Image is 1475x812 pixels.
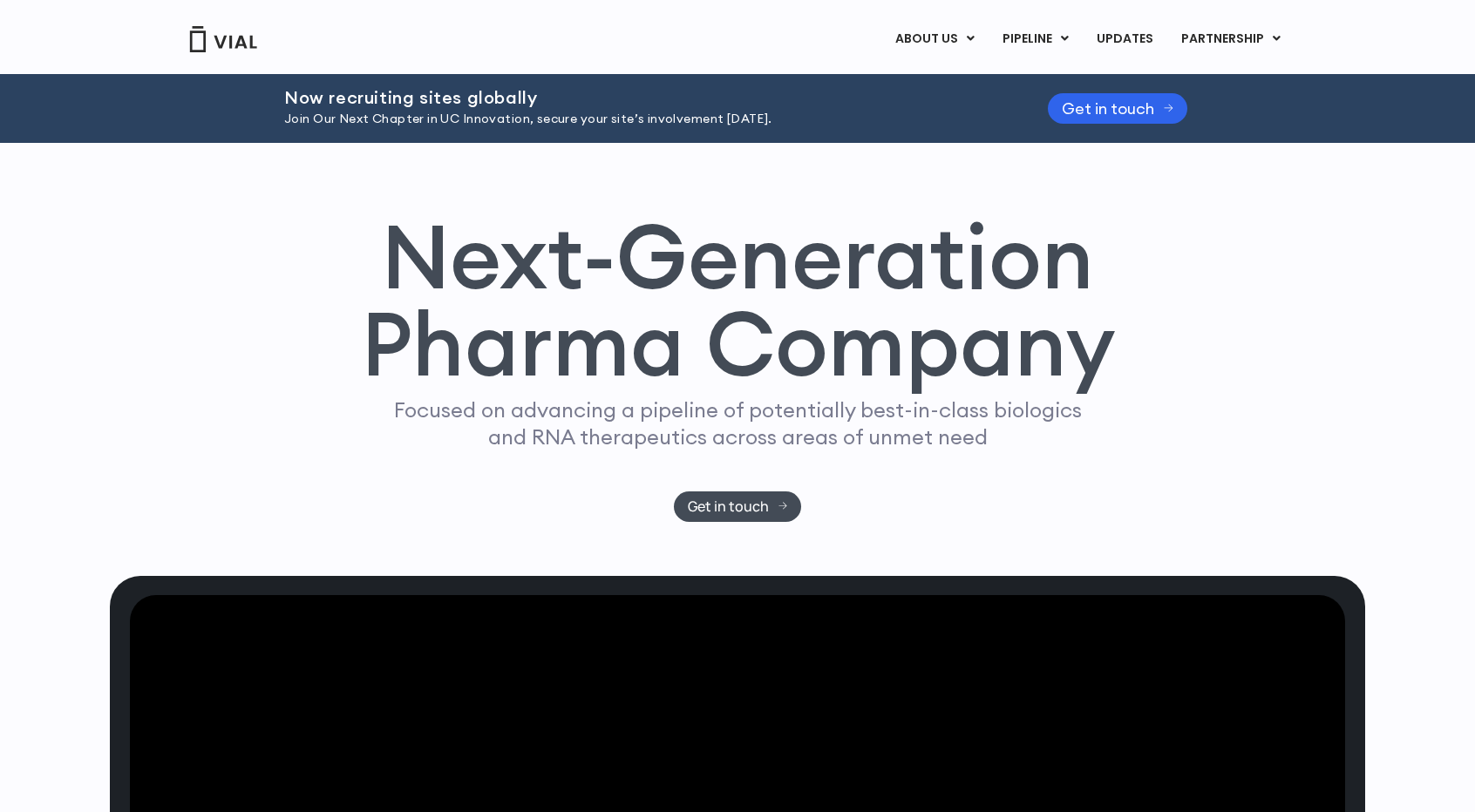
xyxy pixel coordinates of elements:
[284,88,1004,107] h2: Now recruiting sites globally
[674,491,802,522] a: Get in touch
[284,110,1004,129] p: Join Our Next Chapter in UC Innovation, secure your site’s involvement [DATE].
[386,396,1089,450] p: Focused on advancing a pipeline of potentially best-in-class biologics and RNA therapeutics acros...
[1083,24,1166,54] a: UPDATES
[989,24,1082,54] a: PIPELINEMenu Toggle
[360,213,1115,389] h1: Next-Generation Pharma Company
[1167,24,1295,54] a: PARTNERSHIPMenu Toggle
[188,26,258,52] img: Vial Logo
[1048,93,1187,124] a: Get in touch
[1062,102,1154,115] span: Get in touch
[881,24,988,54] a: ABOUT USMenu Toggle
[688,500,769,513] span: Get in touch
